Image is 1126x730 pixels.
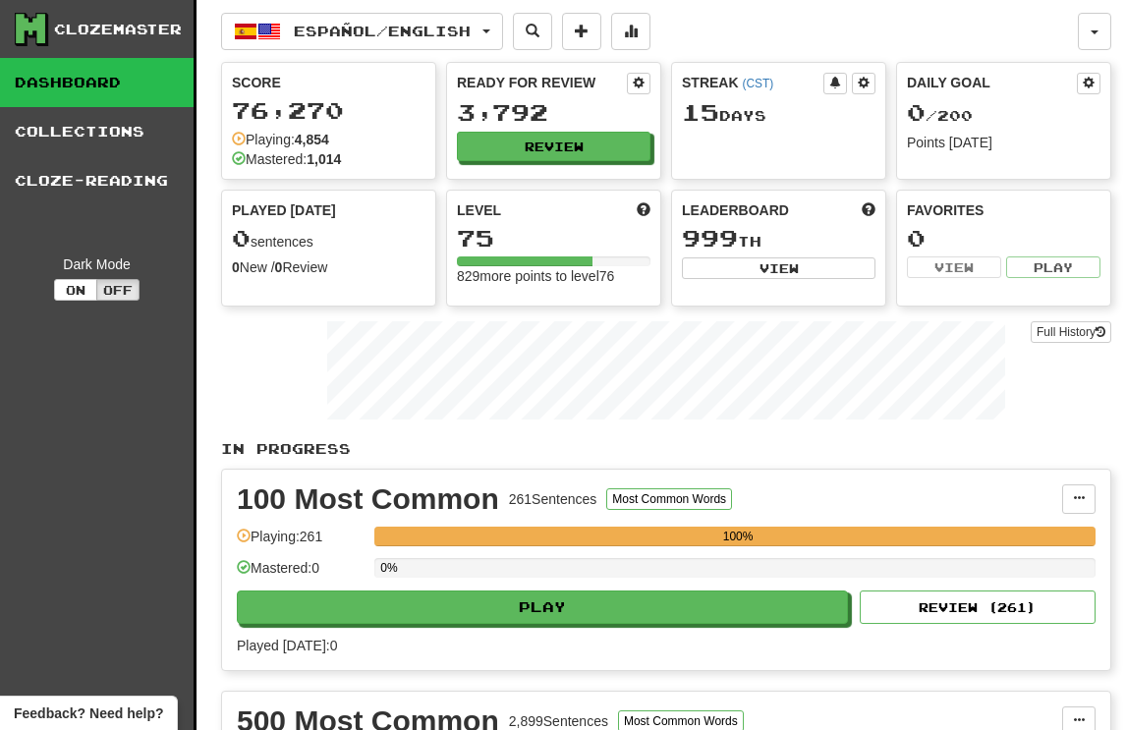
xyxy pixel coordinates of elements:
[513,13,552,50] button: Search sentences
[54,20,182,39] div: Clozemaster
[237,638,337,653] span: Played [DATE]: 0
[907,98,926,126] span: 0
[294,23,471,39] span: Español / English
[606,488,732,510] button: Most Common Words
[232,149,341,169] div: Mastered:
[14,703,163,723] span: Open feedback widget
[907,133,1100,152] div: Points [DATE]
[457,266,650,286] div: 829 more points to level 76
[457,100,650,125] div: 3,792
[54,279,97,301] button: On
[562,13,601,50] button: Add sentence to collection
[860,590,1096,624] button: Review (261)
[682,98,719,126] span: 15
[457,132,650,161] button: Review
[611,13,650,50] button: More stats
[682,73,823,92] div: Streak
[232,98,425,123] div: 76,270
[232,73,425,92] div: Score
[682,200,789,220] span: Leaderboard
[237,527,365,559] div: Playing: 261
[221,13,503,50] button: Español/English
[862,200,875,220] span: This week in points, UTC
[232,200,336,220] span: Played [DATE]
[96,279,140,301] button: Off
[295,132,329,147] strong: 4,854
[682,224,738,252] span: 999
[232,224,251,252] span: 0
[637,200,650,220] span: Score more points to level up
[682,226,875,252] div: th
[907,107,973,124] span: / 200
[457,200,501,220] span: Level
[232,130,329,149] div: Playing:
[907,256,1001,278] button: View
[15,254,179,274] div: Dark Mode
[275,259,283,275] strong: 0
[457,226,650,251] div: 75
[237,558,365,590] div: Mastered: 0
[1031,321,1111,343] a: Full History
[221,439,1111,459] p: In Progress
[307,151,341,167] strong: 1,014
[232,226,425,252] div: sentences
[232,259,240,275] strong: 0
[907,73,1077,94] div: Daily Goal
[509,489,597,509] div: 261 Sentences
[1006,256,1100,278] button: Play
[742,77,773,90] a: (CST)
[232,257,425,277] div: New / Review
[457,73,627,92] div: Ready for Review
[907,226,1100,251] div: 0
[237,484,499,514] div: 100 Most Common
[682,100,875,126] div: Day s
[907,200,1100,220] div: Favorites
[682,257,875,279] button: View
[380,527,1096,546] div: 100%
[237,590,848,624] button: Play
